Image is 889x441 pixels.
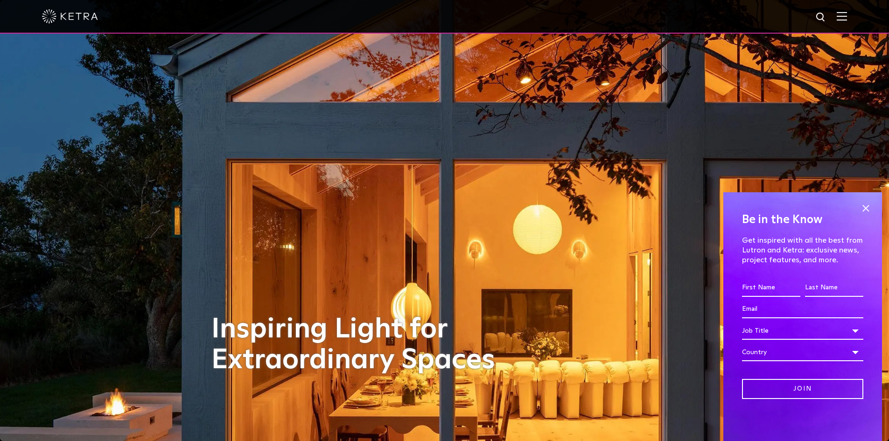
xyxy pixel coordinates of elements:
[742,301,863,318] input: Email
[815,12,827,23] img: search icon
[742,279,800,297] input: First Name
[742,322,863,340] div: Job Title
[211,314,515,376] h1: Inspiring Light for Extraordinary Spaces
[742,236,863,265] p: Get inspired with all the best from Lutron and Ketra: exclusive news, project features, and more.
[742,211,863,229] h4: Be in the Know
[805,279,863,297] input: Last Name
[742,343,863,361] div: Country
[42,9,98,23] img: ketra-logo-2019-white
[742,379,863,399] input: Join
[837,12,847,21] img: Hamburger%20Nav.svg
